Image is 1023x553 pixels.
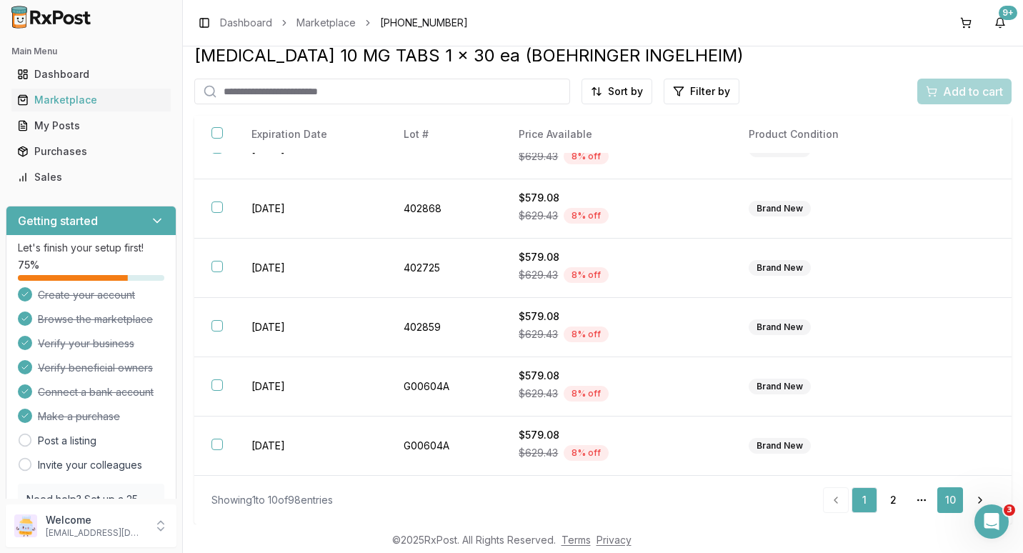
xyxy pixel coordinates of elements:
[501,116,732,154] th: Price Available
[564,208,609,224] div: 8 % off
[386,417,501,476] td: G00604A
[234,357,387,417] td: [DATE]
[989,11,1012,34] button: 9+
[664,79,739,104] button: Filter by
[14,514,37,537] img: User avatar
[937,487,963,513] a: 10
[11,61,171,87] a: Dashboard
[386,179,501,239] td: 402868
[11,87,171,113] a: Marketplace
[6,166,176,189] button: Sales
[1004,504,1015,516] span: 3
[46,513,145,527] p: Welcome
[386,298,501,357] td: 402859
[38,361,153,375] span: Verify beneficial owners
[519,209,558,223] span: $629.43
[38,337,134,351] span: Verify your business
[38,409,120,424] span: Make a purchase
[519,387,558,401] span: $629.43
[597,534,632,546] a: Privacy
[519,327,558,342] span: $629.43
[220,16,468,30] nav: breadcrumb
[999,6,1017,20] div: 9+
[17,119,165,133] div: My Posts
[608,84,643,99] span: Sort by
[564,327,609,342] div: 8 % off
[11,139,171,164] a: Purchases
[852,487,877,513] a: 1
[582,79,652,104] button: Sort by
[11,113,171,139] a: My Posts
[6,6,97,29] img: RxPost Logo
[564,267,609,283] div: 8 % off
[564,386,609,402] div: 8 % off
[823,487,994,513] nav: pagination
[749,379,811,394] div: Brand New
[519,191,714,205] div: $579.08
[11,164,171,190] a: Sales
[380,16,468,30] span: [PHONE_NUMBER]
[38,434,96,448] a: Post a listing
[17,67,165,81] div: Dashboard
[519,446,558,460] span: $629.43
[18,241,164,255] p: Let's finish your setup first!
[966,487,994,513] a: Go to next page
[564,445,609,461] div: 8 % off
[26,492,156,535] p: Need help? Set up a 25 minute call with our team to set up.
[6,140,176,163] button: Purchases
[194,44,1012,67] div: [MEDICAL_DATA] 10 MG TABS 1 x 30 ea (BOEHRINGER INGELHEIM)
[690,84,730,99] span: Filter by
[386,116,501,154] th: Lot #
[38,288,135,302] span: Create your account
[6,114,176,137] button: My Posts
[220,16,272,30] a: Dashboard
[6,63,176,86] button: Dashboard
[386,357,501,417] td: G00604A
[749,438,811,454] div: Brand New
[749,260,811,276] div: Brand New
[234,239,387,298] td: [DATE]
[749,201,811,216] div: Brand New
[17,144,165,159] div: Purchases
[38,458,142,472] a: Invite your colleagues
[749,319,811,335] div: Brand New
[38,312,153,327] span: Browse the marketplace
[211,493,333,507] div: Showing 1 to 10 of 98 entries
[880,487,906,513] a: 2
[562,534,591,546] a: Terms
[519,428,714,442] div: $579.08
[18,212,98,229] h3: Getting started
[46,527,145,539] p: [EMAIL_ADDRESS][DOMAIN_NAME]
[38,385,154,399] span: Connect a bank account
[519,149,558,164] span: $629.43
[519,309,714,324] div: $579.08
[519,250,714,264] div: $579.08
[234,179,387,239] td: [DATE]
[519,369,714,383] div: $579.08
[17,170,165,184] div: Sales
[386,239,501,298] td: 402725
[234,298,387,357] td: [DATE]
[6,89,176,111] button: Marketplace
[974,504,1009,539] iframe: Intercom live chat
[519,268,558,282] span: $629.43
[234,116,387,154] th: Expiration Date
[17,93,165,107] div: Marketplace
[18,258,39,272] span: 75 %
[296,16,356,30] a: Marketplace
[234,417,387,476] td: [DATE]
[564,149,609,164] div: 8 % off
[732,116,904,154] th: Product Condition
[11,46,171,57] h2: Main Menu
